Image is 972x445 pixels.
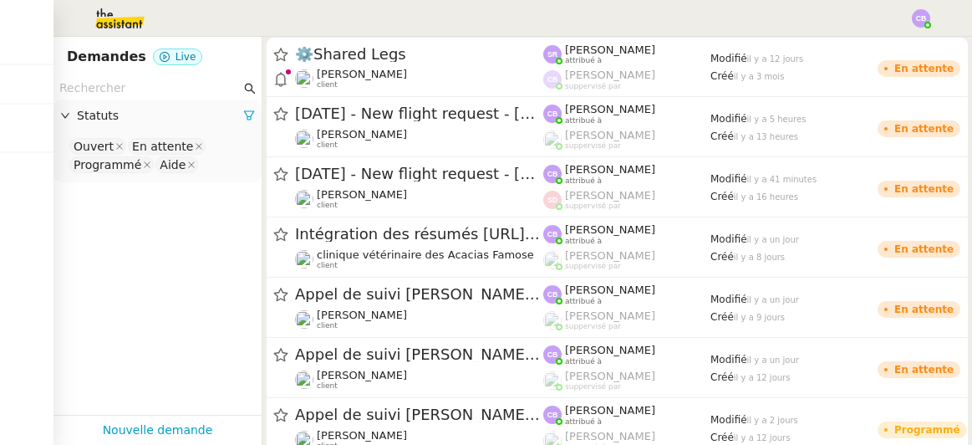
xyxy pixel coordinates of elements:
img: users%2FC9SBsJ0duuaSgpQFj5LgoEX8n0o2%2Favatar%2Fec9d51b8-9413-4189-adfb-7be4d8c96a3c [295,190,313,208]
img: svg [543,70,562,89]
span: Appel de suivi [PERSON_NAME] DECORATION [295,407,543,422]
span: attribué à [565,176,602,186]
span: client [317,321,338,330]
img: users%2FC9SBsJ0duuaSgpQFj5LgoEX8n0o2%2Favatar%2Fec9d51b8-9413-4189-adfb-7be4d8c96a3c [295,130,313,148]
input: Rechercher [59,79,241,98]
span: [PERSON_NAME] [565,404,655,417]
app-user-label: attribué à [543,103,710,125]
img: users%2FoFdbodQ3TgNoWt9kP3GXAs5oaCq1%2Favatar%2Fprofile-pic.png [543,130,562,149]
div: Aide [160,157,186,172]
span: Créé [710,311,734,323]
span: Intégration des résumés [URL] sur Notion - [DATE] [295,227,543,242]
nz-page-header-title: Demandes [67,45,146,69]
span: [PERSON_NAME] [565,43,655,56]
img: svg [543,105,562,123]
span: attribué à [565,116,602,125]
span: attribué à [565,297,602,306]
div: Programmé [894,425,960,435]
div: En attente [132,139,193,154]
img: users%2FW4OQjB9BRtYK2an7yusO0WsYLsD3%2Favatar%2F28027066-518b-424c-8476-65f2e549ac29 [295,371,313,389]
span: [PERSON_NAME] [317,128,407,141]
span: clinique vétérinaire des Acacias Famose [317,248,534,261]
app-user-detailed-label: client [295,248,543,270]
span: [PERSON_NAME] [565,69,655,81]
span: [PERSON_NAME] [565,163,655,176]
span: Modifié [710,233,747,245]
app-user-detailed-label: client [295,369,543,391]
app-user-detailed-label: client [295,68,543,90]
span: attribué à [565,417,602,427]
img: users%2FoFdbodQ3TgNoWt9kP3GXAs5oaCq1%2Favatar%2Fprofile-pic.png [543,311,562,330]
nz-select-item: Aide [155,156,198,173]
span: Modifié [710,53,747,64]
span: Modifié [710,173,747,185]
app-user-label: suppervisé par [543,249,710,271]
span: attribué à [565,237,602,246]
img: users%2FoFdbodQ3TgNoWt9kP3GXAs5oaCq1%2Favatar%2Fprofile-pic.png [543,371,562,390]
div: En attente [894,244,954,254]
span: suppervisé par [565,82,621,91]
span: [PERSON_NAME] [565,249,655,262]
span: [PERSON_NAME] [317,429,407,442]
span: il y a 12 jours [734,433,791,442]
img: svg [543,345,562,364]
span: il y a un jour [747,235,799,244]
span: [DATE] - New flight request - [PERSON_NAME] [295,166,543,182]
app-user-label: suppervisé par [543,129,710,151]
app-user-label: attribué à [543,344,710,366]
app-user-detailed-label: client [295,309,543,330]
nz-select-item: Programmé [69,156,154,173]
span: il y a un jour [747,355,799,365]
span: Modifié [710,113,747,125]
span: il y a 3 mois [734,72,785,81]
span: Créé [710,191,734,202]
div: En attente [894,64,954,74]
app-user-detailed-label: client [295,128,543,150]
span: Appel de suivi [PERSON_NAME] - CYBERSERENO [295,287,543,302]
span: [PERSON_NAME] [317,188,407,201]
span: [PERSON_NAME] [565,344,655,356]
img: svg [543,165,562,183]
span: attribué à [565,357,602,366]
app-user-label: suppervisé par [543,189,710,211]
img: svg [912,9,930,28]
app-user-label: attribué à [543,43,710,65]
span: il y a 13 heures [734,132,798,141]
span: suppervisé par [565,202,621,211]
img: svg [543,45,562,64]
span: Live [176,51,196,63]
span: [PERSON_NAME] [565,284,655,296]
app-user-label: attribué à [543,223,710,245]
app-user-label: attribué à [543,163,710,185]
a: Nouvelle demande [103,421,213,440]
span: client [317,381,338,391]
span: client [317,261,338,270]
span: [PERSON_NAME] [565,430,655,442]
img: users%2FC9SBsJ0duuaSgpQFj5LgoEX8n0o2%2Favatar%2Fec9d51b8-9413-4189-adfb-7be4d8c96a3c [295,69,313,88]
div: Ouvert [74,139,114,154]
span: il y a 2 jours [747,416,798,425]
img: svg [543,191,562,209]
span: il y a 16 heures [734,192,798,202]
span: [PERSON_NAME] [565,370,655,382]
app-user-detailed-label: client [295,188,543,210]
span: il y a 9 jours [734,313,785,322]
nz-select-item: Ouvert [69,138,126,155]
span: [PERSON_NAME] [565,103,655,115]
span: il y a 8 jours [734,253,785,262]
app-user-label: attribué à [543,404,710,426]
span: il y a 5 heures [747,115,807,124]
span: Modifié [710,294,747,305]
div: En attente [894,184,954,194]
span: suppervisé par [565,262,621,271]
div: En attente [894,304,954,315]
span: [DATE] - New flight request - [PERSON_NAME] [295,106,543,121]
span: client [317,141,338,150]
span: [PERSON_NAME] [565,223,655,236]
div: Programmé [74,157,141,172]
span: [PERSON_NAME] [317,68,407,80]
img: svg [543,225,562,243]
img: users%2FUX3d5eFl6eVv5XRpuhmKXfpcWvv1%2Favatar%2Fdownload.jpeg [295,250,313,269]
img: svg [543,285,562,304]
span: Modifié [710,414,747,426]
